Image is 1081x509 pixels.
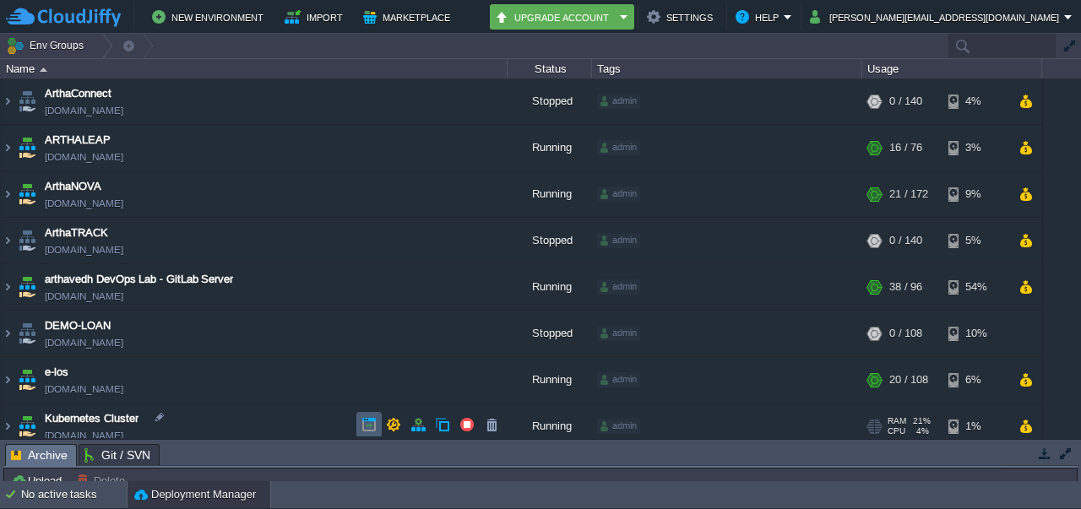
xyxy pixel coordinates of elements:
[45,132,111,149] a: ARTHALEAP
[597,187,640,202] div: admin
[45,149,123,165] a: [DOMAIN_NAME]
[948,125,1003,171] div: 3%
[508,218,592,263] div: Stopped
[363,7,455,27] button: Marketplace
[948,171,1003,217] div: 9%
[45,102,123,119] a: [DOMAIN_NAME]
[1010,441,1064,492] iframe: chat widget
[593,59,861,79] div: Tags
[888,416,906,426] span: RAM
[948,311,1003,356] div: 10%
[45,334,123,351] a: [DOMAIN_NAME]
[1,357,14,403] img: AMDAwAAAACH5BAEAAAAALAAAAAABAAEAAAICRAEAOw==
[1,125,14,171] img: AMDAwAAAACH5BAEAAAAALAAAAAABAAEAAAICRAEAOw==
[863,59,1041,79] div: Usage
[597,372,640,387] div: admin
[15,218,39,263] img: AMDAwAAAACH5BAEAAAAALAAAAAABAAEAAAICRAEAOw==
[15,79,39,124] img: AMDAwAAAACH5BAEAAAAALAAAAAABAAEAAAICRAEAOw==
[1,264,14,310] img: AMDAwAAAACH5BAEAAAAALAAAAAABAAEAAAICRAEAOw==
[152,7,269,27] button: New Environment
[597,233,640,248] div: admin
[889,218,922,263] div: 0 / 140
[597,140,640,155] div: admin
[913,416,931,426] span: 21%
[45,288,123,305] a: [DOMAIN_NAME]
[889,125,922,171] div: 16 / 76
[647,7,718,27] button: Settings
[1,403,14,449] img: AMDAwAAAACH5BAEAAAAALAAAAAABAAEAAAICRAEAOw==
[597,326,640,341] div: admin
[889,171,928,217] div: 21 / 172
[2,59,507,79] div: Name
[889,79,922,124] div: 0 / 140
[45,364,68,381] a: e-los
[21,481,127,508] div: No active tasks
[508,357,592,403] div: Running
[948,357,1003,403] div: 6%
[810,7,1064,27] button: [PERSON_NAME][EMAIL_ADDRESS][DOMAIN_NAME]
[15,311,39,356] img: AMDAwAAAACH5BAEAAAAALAAAAAABAAEAAAICRAEAOw==
[948,218,1003,263] div: 5%
[888,426,905,436] span: CPU
[889,311,922,356] div: 0 / 108
[508,171,592,217] div: Running
[1,171,14,217] img: AMDAwAAAACH5BAEAAAAALAAAAAABAAEAAAICRAEAOw==
[912,426,929,436] span: 4%
[45,195,123,212] a: [DOMAIN_NAME]
[889,264,922,310] div: 38 / 96
[45,85,111,102] a: ArthaConnect
[45,241,123,258] a: [DOMAIN_NAME]
[508,264,592,310] div: Running
[508,311,592,356] div: Stopped
[11,473,67,488] button: Upload
[495,7,615,27] button: Upgrade Account
[134,486,256,503] button: Deployment Manager
[40,68,47,72] img: AMDAwAAAACH5BAEAAAAALAAAAAABAAEAAAICRAEAOw==
[948,79,1003,124] div: 4%
[736,7,784,27] button: Help
[45,225,108,241] a: ArthaTRACK
[77,473,130,488] button: Delete
[11,445,68,466] span: Archive
[6,7,121,28] img: CloudJiffy
[45,381,123,398] a: [DOMAIN_NAME]
[1,218,14,263] img: AMDAwAAAACH5BAEAAAAALAAAAAABAAEAAAICRAEAOw==
[45,427,123,444] a: [DOMAIN_NAME]
[285,7,348,27] button: Import
[948,403,1003,449] div: 1%
[45,410,139,427] a: Kubernetes Cluster
[15,264,39,310] img: AMDAwAAAACH5BAEAAAAALAAAAAABAAEAAAICRAEAOw==
[45,178,101,195] a: ArthaNOVA
[15,171,39,217] img: AMDAwAAAACH5BAEAAAAALAAAAAABAAEAAAICRAEAOw==
[45,271,233,288] a: arthavedh DevOps Lab - GitLab Server
[597,419,640,434] div: admin
[15,357,39,403] img: AMDAwAAAACH5BAEAAAAALAAAAAABAAEAAAICRAEAOw==
[45,317,111,334] a: DEMO-LOAN
[6,34,90,57] button: Env Groups
[508,403,592,449] div: Running
[15,403,39,449] img: AMDAwAAAACH5BAEAAAAALAAAAAABAAEAAAICRAEAOw==
[508,125,592,171] div: Running
[948,264,1003,310] div: 54%
[889,357,928,403] div: 20 / 108
[84,445,150,465] span: Git / SVN
[597,279,640,295] div: admin
[508,59,591,79] div: Status
[597,94,640,109] div: admin
[508,79,592,124] div: Stopped
[1,311,14,356] img: AMDAwAAAACH5BAEAAAAALAAAAAABAAEAAAICRAEAOw==
[15,125,39,171] img: AMDAwAAAACH5BAEAAAAALAAAAAABAAEAAAICRAEAOw==
[1,79,14,124] img: AMDAwAAAACH5BAEAAAAALAAAAAABAAEAAAICRAEAOw==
